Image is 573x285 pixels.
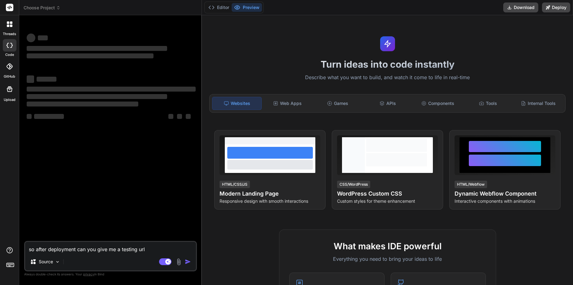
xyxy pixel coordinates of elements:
[24,271,197,277] p: Always double-check its answers. Your in Bind
[25,242,196,253] textarea: so after deployment can you give me a testing url
[27,46,167,51] span: ‌
[313,97,362,110] div: Games
[212,97,262,110] div: Websites
[337,198,438,204] p: Custom styles for theme enhancement
[206,59,569,70] h1: Turn ideas into code instantly
[55,259,60,265] img: Pick Models
[232,3,262,12] button: Preview
[27,34,35,42] span: ‌
[185,259,191,265] img: icon
[206,3,232,12] button: Editor
[27,53,153,58] span: ‌
[39,259,53,265] p: Source
[24,5,60,11] span: Choose Project
[4,97,16,102] label: Upload
[337,181,370,188] div: CSS/WordPress
[289,255,486,263] p: Everything you need to bring your ideas to life
[263,97,312,110] div: Web Apps
[177,114,182,119] span: ‌
[175,258,182,265] img: attachment
[220,198,320,204] p: Responsive design with smooth interactions
[363,97,412,110] div: APIs
[337,189,438,198] h4: WordPress Custom CSS
[464,97,513,110] div: Tools
[455,181,487,188] div: HTML/Webflow
[514,97,563,110] div: Internal Tools
[3,31,16,37] label: threads
[27,87,196,92] span: ‌
[289,240,486,253] h2: What makes IDE powerful
[168,114,173,119] span: ‌
[27,94,167,99] span: ‌
[38,35,48,40] span: ‌
[206,74,569,82] p: Describe what you want to build, and watch it come to life in real-time
[414,97,463,110] div: Components
[83,272,94,276] span: privacy
[27,114,32,119] span: ‌
[27,102,138,106] span: ‌
[542,2,570,12] button: Deploy
[27,75,34,83] span: ‌
[186,114,191,119] span: ‌
[4,74,15,79] label: GitHub
[34,114,64,119] span: ‌
[220,189,320,198] h4: Modern Landing Page
[455,198,555,204] p: Interactive components with animations
[503,2,538,12] button: Download
[37,77,56,82] span: ‌
[220,181,250,188] div: HTML/CSS/JS
[455,189,555,198] h4: Dynamic Webflow Component
[5,52,14,57] label: code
